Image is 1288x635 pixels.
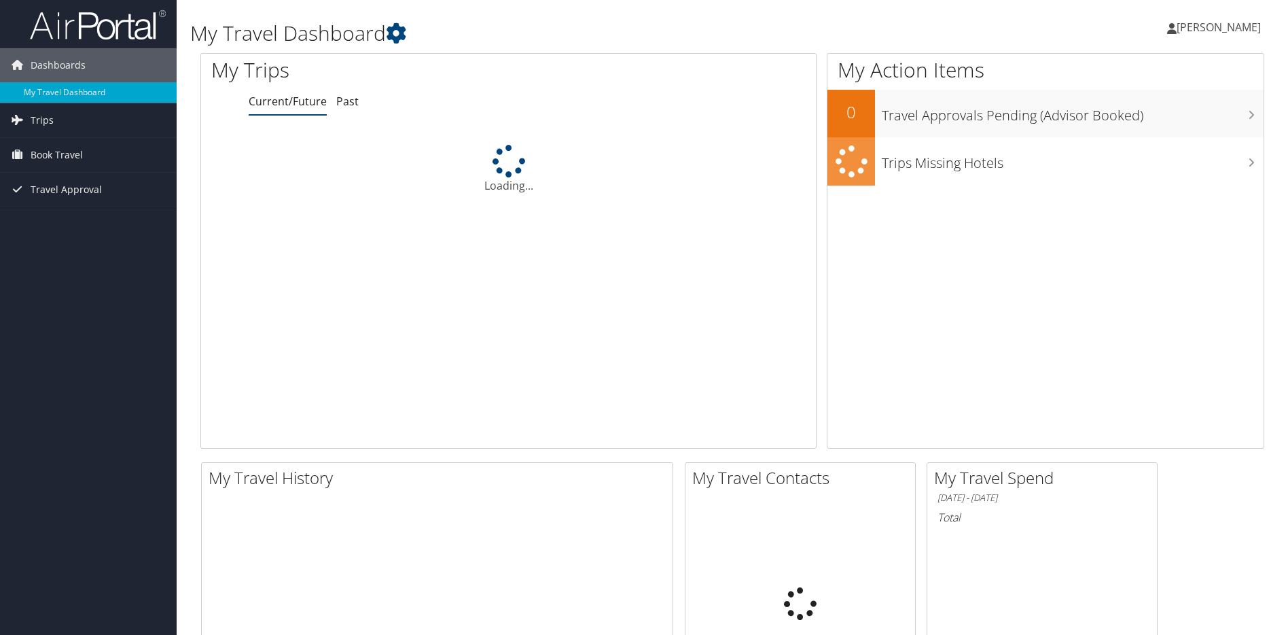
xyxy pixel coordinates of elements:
h2: My Travel History [209,466,673,490]
span: Travel Approval [31,173,102,207]
a: Past [336,94,359,109]
h1: My Trips [211,56,550,84]
div: Loading... [201,145,816,194]
span: [PERSON_NAME] [1177,20,1261,35]
a: Current/Future [249,94,327,109]
span: Dashboards [31,48,86,82]
a: [PERSON_NAME] [1167,7,1274,48]
h1: My Action Items [827,56,1264,84]
h3: Trips Missing Hotels [882,147,1264,173]
img: airportal-logo.png [30,9,166,41]
h3: Travel Approvals Pending (Advisor Booked) [882,99,1264,125]
h6: [DATE] - [DATE] [937,492,1147,504]
h2: My Travel Spend [934,466,1157,490]
h2: 0 [827,101,875,124]
a: Trips Missing Hotels [827,137,1264,186]
h6: Total [937,510,1147,525]
h2: My Travel Contacts [692,466,915,490]
span: Trips [31,103,54,137]
span: Book Travel [31,138,83,172]
a: 0Travel Approvals Pending (Advisor Booked) [827,90,1264,137]
h1: My Travel Dashboard [190,19,913,48]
